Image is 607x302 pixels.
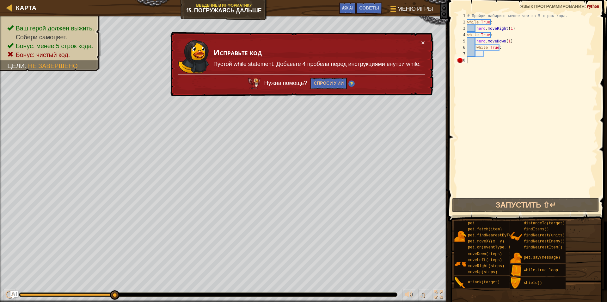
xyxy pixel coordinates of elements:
button: Переключить полноэкранный режим [432,289,445,302]
img: Hint [349,80,355,86]
span: findNearestItem() [524,245,562,250]
span: distanceTo(target) [524,221,565,226]
img: duck_omarn.png [178,41,210,76]
div: 6 [457,44,467,51]
span: moveUp(steps) [468,270,498,274]
p: Пустой while statement. Добавьте 4 пробела перед инструкциями внутри while. [213,58,421,70]
div: 5 [457,38,467,44]
span: pet.moveXY(x, y) [468,239,504,244]
span: Меню игры [397,5,433,13]
button: Ask AI [10,291,18,299]
span: pet.findNearestByType(type) [468,233,529,238]
span: Ask AI [342,5,353,11]
img: portrait.png [510,265,522,277]
img: portrait.png [510,277,522,289]
img: portrait.png [454,230,466,242]
button: Регулировать громкость [402,289,415,302]
span: pet [468,221,475,226]
button: ♫ [418,289,429,302]
span: Бонус: менее 5 строк кода. [16,42,93,49]
span: : [585,3,587,9]
span: Советы [359,5,379,11]
img: portrait.png [454,277,466,289]
span: pet.say(message) [524,255,560,260]
li: Бонус: менее 5 строк кода. [7,42,94,50]
span: pet.fetch(item) [468,227,502,232]
div: 8 [457,57,467,63]
div: 4 [457,32,467,38]
div: 3 [457,25,467,32]
button: × [420,37,425,44]
span: Ваш герой должен выжить. [16,25,94,32]
li: Собери самоцвет. [7,33,94,42]
div: 7 [457,51,467,57]
span: Не завершено [28,62,78,69]
button: Ask AI [339,3,356,14]
button: Меню игры [385,3,437,17]
span: findNearestEnemy() [524,239,565,244]
img: portrait.png [454,258,466,270]
span: shield() [524,281,542,285]
div: 1 [457,13,467,19]
span: moveDown(steps) [468,252,502,256]
span: moveRight(steps) [468,264,504,268]
span: moveLeft(steps) [468,258,502,262]
span: ♫ [420,290,426,299]
h3: Исправьте код [213,46,420,58]
span: Нужна помощь? [264,80,309,87]
img: portrait.png [510,252,522,264]
span: findNearest(units) [524,233,565,238]
span: Бонус: чистый код. [16,51,70,58]
li: Бонус: чистый код. [7,50,94,59]
span: findItems() [524,227,549,232]
span: Python [587,3,599,9]
span: Собери самоцвет. [16,34,67,41]
span: Язык программирования [520,3,585,9]
button: Запустить ⇧↵ [452,198,599,212]
a: Карта [13,3,36,12]
span: attack(target) [468,280,500,285]
img: AI [248,78,261,90]
span: Карта [16,3,36,12]
span: while-true loop [524,268,558,273]
img: portrait.png [510,230,522,242]
div: 2 [457,19,467,25]
span: Цели [7,62,25,69]
button: Спроси у ИИ [311,77,347,89]
span: pet.on(eventType, handler) [468,245,527,250]
button: Ctrl + P: Play [3,289,16,302]
li: Ваш герой должен выжить. [7,24,94,33]
span: : [25,62,28,69]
